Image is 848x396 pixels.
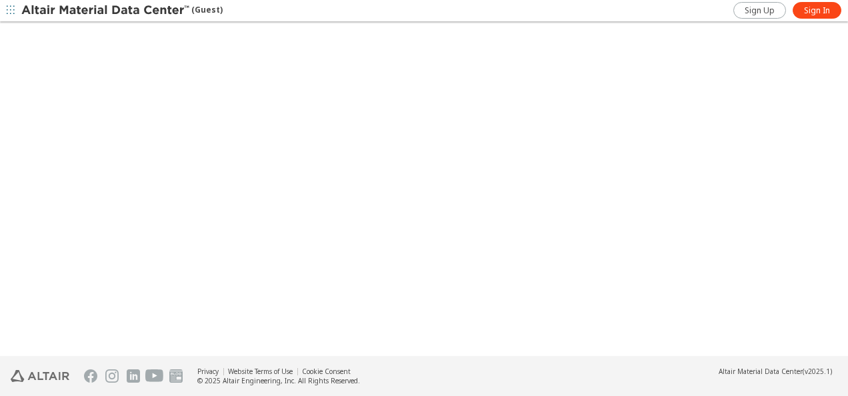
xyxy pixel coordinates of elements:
a: Website Terms of Use [228,367,293,376]
span: Sign In [804,5,830,16]
div: (v2025.1) [719,367,832,376]
div: © 2025 Altair Engineering, Inc. All Rights Reserved. [197,376,360,385]
img: Altair Material Data Center [21,4,191,17]
a: Sign Up [733,2,786,19]
span: Sign Up [745,5,775,16]
img: Altair Engineering [11,370,69,382]
span: Altair Material Data Center [719,367,803,376]
a: Cookie Consent [302,367,351,376]
a: Sign In [793,2,841,19]
a: Privacy [197,367,219,376]
div: (Guest) [21,4,223,17]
